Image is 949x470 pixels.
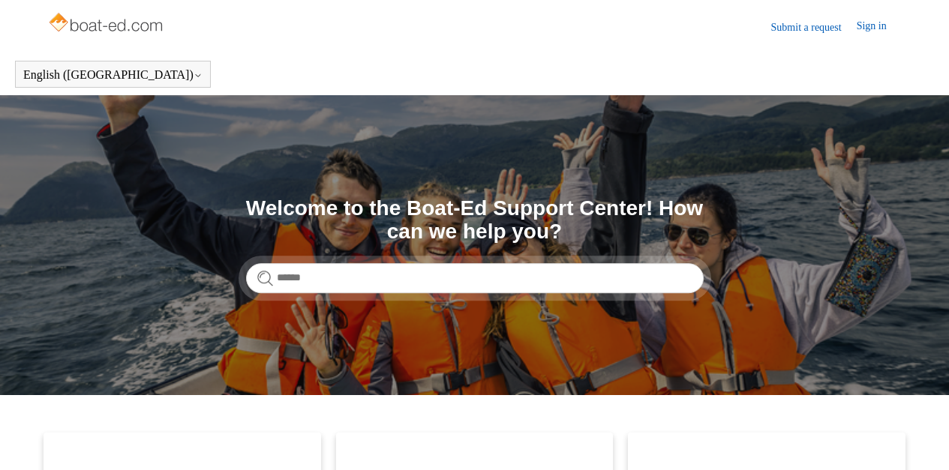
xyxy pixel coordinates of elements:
button: English ([GEOGRAPHIC_DATA]) [23,68,203,82]
a: Submit a request [771,19,857,35]
input: Search [246,263,704,293]
h1: Welcome to the Boat-Ed Support Center! How can we help you? [246,197,704,244]
a: Sign in [857,18,902,36]
img: Boat-Ed Help Center home page [47,9,167,39]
